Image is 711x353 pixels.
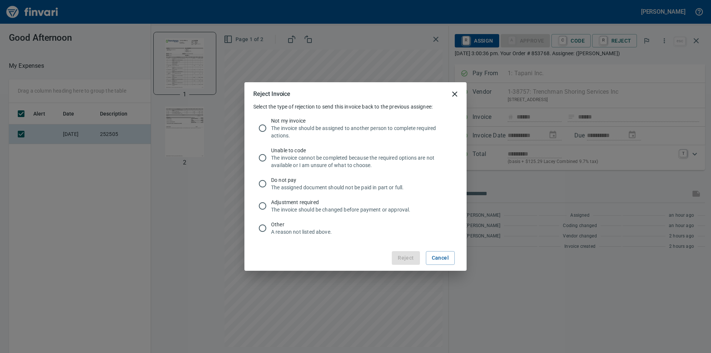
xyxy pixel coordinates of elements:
p: The invoice should be assigned to another person to complete required actions. [271,124,452,139]
div: OtherA reason not listed above. [253,217,458,239]
span: Do not pay [271,176,452,184]
div: Do not payThe assigned document should not be paid in part or full. [253,173,458,195]
span: Adjustment required [271,199,452,206]
div: Adjustment requiredThe invoice should be changed before payment or approval. [253,195,458,217]
p: The invoice cannot be completed because the required options are not available or I am unsure of ... [271,154,452,169]
div: Unable to codeThe invoice cannot be completed because the required options are not available or I... [253,143,458,173]
span: Unable to code [271,147,452,154]
p: A reason not listed above. [271,228,452,236]
span: Cancel [432,253,449,263]
span: Not my invoice [271,117,452,124]
span: Select the type of rejection to send this invoice back to the previous assignee: [253,104,433,110]
div: Not my invoiceThe invoice should be assigned to another person to complete required actions. [253,113,458,143]
h5: Reject Invoice [253,90,290,98]
p: The assigned document should not be paid in part or full. [271,184,452,191]
p: The invoice should be changed before payment or approval. [271,206,452,213]
button: close [446,85,464,103]
span: Other [271,221,452,228]
button: Cancel [426,251,455,265]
